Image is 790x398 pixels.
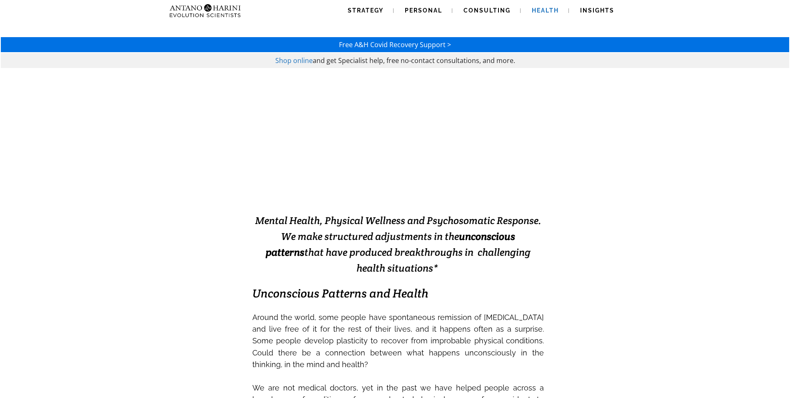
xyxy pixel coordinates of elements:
[275,56,313,65] a: Shop online
[464,7,511,14] span: Consulting
[298,154,498,195] span: Solving Impossible Situations
[255,214,541,275] span: Mental Health, Physical Wellness and Psychosomatic Response. We make structured adjustments in th...
[405,7,442,14] span: Personal
[313,56,515,65] span: and get Specialist help, free no-contact consultations, and more.
[532,7,559,14] span: Health
[266,246,304,259] strong: patterns
[459,230,515,243] strong: unconscious
[580,7,614,14] span: Insights
[348,7,384,14] span: Strategy
[252,313,544,369] span: Around the world, some people have spontaneous remission of [MEDICAL_DATA] and live free of it fo...
[252,286,429,301] em: Unconscious Patterns and Health
[339,40,451,49] a: Free A&H Covid Recovery Support >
